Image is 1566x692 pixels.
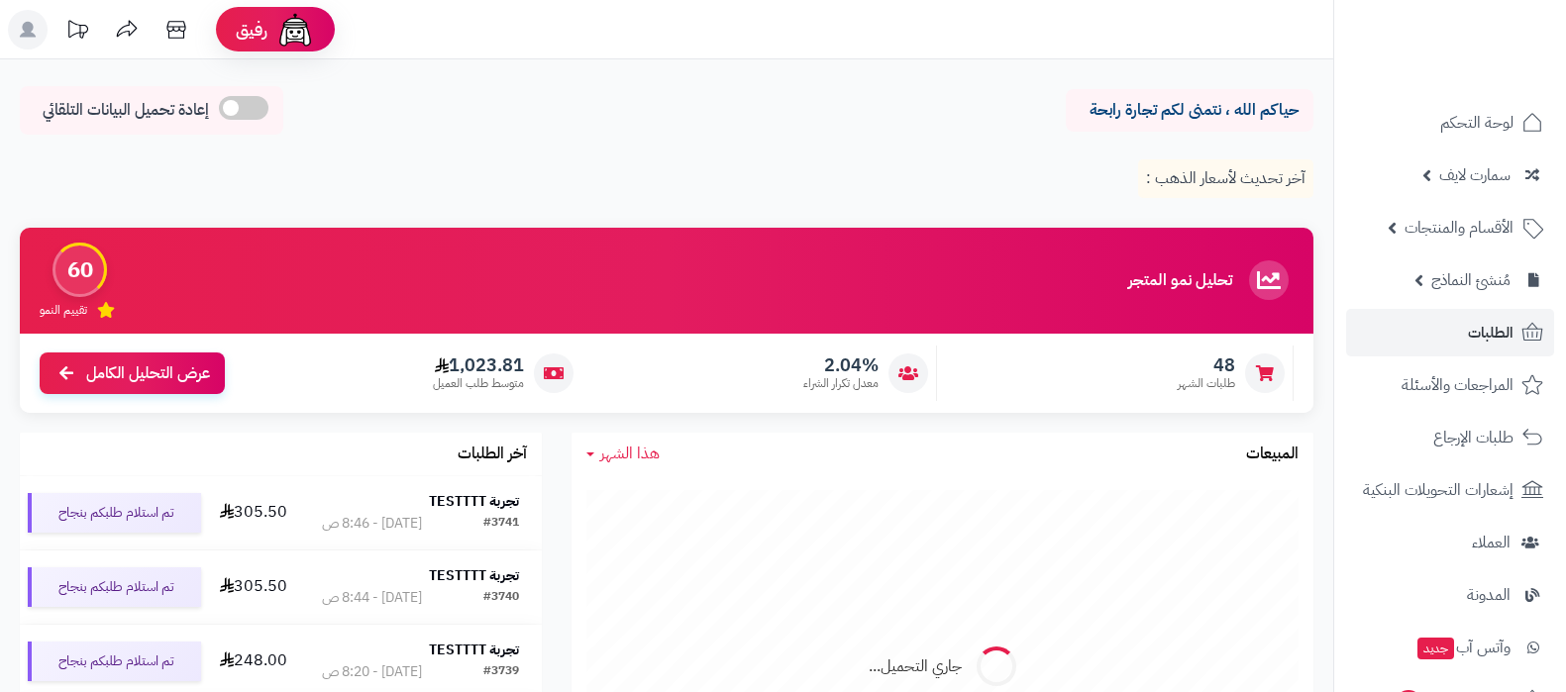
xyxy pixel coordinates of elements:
[1468,319,1514,346] span: الطلبات
[483,514,519,534] div: #3741
[1346,361,1554,409] a: المراجعات والأسئلة
[1472,529,1511,556] span: العملاء
[586,443,660,465] a: هذا الشهر
[429,565,519,586] strong: تجربة TESTTTT
[1346,571,1554,619] a: المدونة
[275,10,315,49] img: ai-face.png
[1346,414,1554,461] a: طلبات الإرجاع
[1440,109,1514,137] span: لوحة التحكم
[322,514,422,534] div: [DATE] - 8:46 ص
[322,662,422,682] div: [DATE] - 8:20 ص
[28,567,201,607] div: تم استلام طلبكم بنجاح
[1405,214,1514,242] span: الأقسام والمنتجات
[236,18,267,42] span: رفيق
[52,10,102,54] a: تحديثات المنصة
[40,302,87,319] span: تقييم النمو
[1178,375,1235,392] span: طلبات الشهر
[429,491,519,512] strong: تجربة TESTTTT
[483,588,519,608] div: #3740
[1346,519,1554,566] a: العملاء
[1402,371,1514,399] span: المراجعات والأسئلة
[1363,476,1514,504] span: إشعارات التحويلات البنكية
[433,354,524,376] span: 1,023.81
[28,493,201,533] div: تم استلام طلبكم بنجاح
[209,476,299,549] td: 305.50
[803,354,879,376] span: 2.04%
[1346,466,1554,514] a: إشعارات التحويلات البنكية
[458,445,527,463] h3: آخر الطلبات
[483,662,519,682] div: #3739
[1246,445,1299,463] h3: المبيعات
[1346,309,1554,356] a: الطلبات
[86,362,210,385] span: عرض التحليل الكامل
[1431,53,1547,95] img: logo-2.png
[1431,266,1511,294] span: مُنشئ النماذج
[1138,159,1313,198] p: آخر تحديث لأسعار الذهب :
[433,375,524,392] span: متوسط طلب العميل
[322,588,422,608] div: [DATE] - 8:44 ص
[600,442,660,465] span: هذا الشهر
[429,640,519,660] strong: تجربة TESTTTT
[1467,581,1511,609] span: المدونة
[1415,634,1511,661] span: وآتس آب
[1433,424,1514,451] span: طلبات الإرجاع
[803,375,879,392] span: معدل تكرار الشراء
[1417,638,1454,659] span: جديد
[209,550,299,624] td: 305.50
[1081,99,1299,122] p: حياكم الله ، نتمنى لكم تجارة رابحة
[43,99,209,122] span: إعادة تحميل البيانات التلقائي
[1346,624,1554,671] a: وآتس آبجديد
[1439,161,1511,189] span: سمارت لايف
[1346,99,1554,147] a: لوحة التحكم
[40,352,225,395] a: عرض التحليل الكامل
[1128,272,1232,290] h3: تحليل نمو المتجر
[28,642,201,681] div: تم استلام طلبكم بنجاح
[869,655,962,678] div: جاري التحميل...
[1178,354,1235,376] span: 48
